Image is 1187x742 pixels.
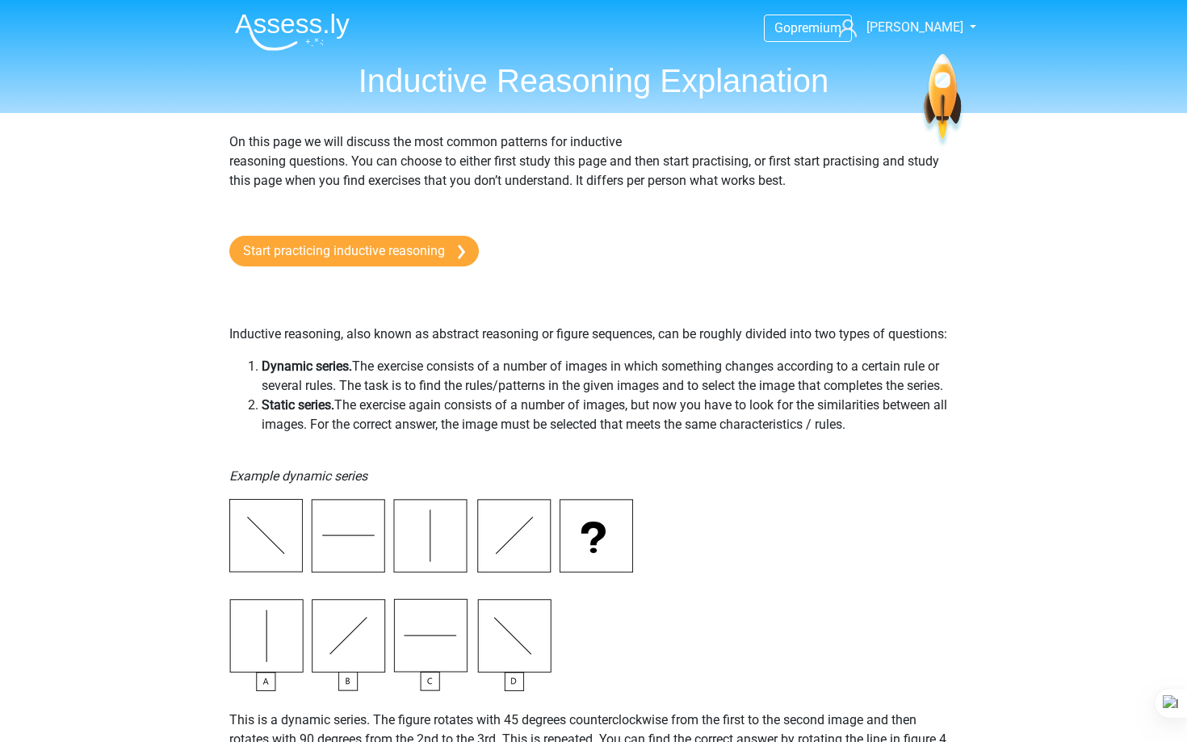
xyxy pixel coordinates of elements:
[262,357,958,396] li: The exercise consists of a number of images in which something changes according to a certain rul...
[229,468,367,484] i: Example dynamic series
[235,13,350,51] img: Assessly
[229,132,958,210] p: On this page we will discuss the most common patterns for inductive reasoning questions. You can ...
[765,17,851,39] a: Gopremium
[866,19,963,35] span: [PERSON_NAME]
[833,18,965,37] a: [PERSON_NAME]
[458,245,465,259] img: arrow-right.e5bd35279c78.svg
[262,397,334,413] b: Static series.
[229,236,479,266] a: Start practicing inductive reasoning
[774,20,791,36] span: Go
[229,499,633,691] img: Inductive Reasoning Example1.png
[921,54,965,149] img: spaceship.7d73109d6933.svg
[229,286,958,344] p: Inductive reasoning, also known as abstract reasoning or figure sequences, can be roughly divided...
[262,358,352,374] b: Dynamic series.
[262,396,958,434] li: The exercise again consists of a number of images, but now you have to look for the similarities ...
[222,61,965,100] h1: Inductive Reasoning Explanation
[791,20,841,36] span: premium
